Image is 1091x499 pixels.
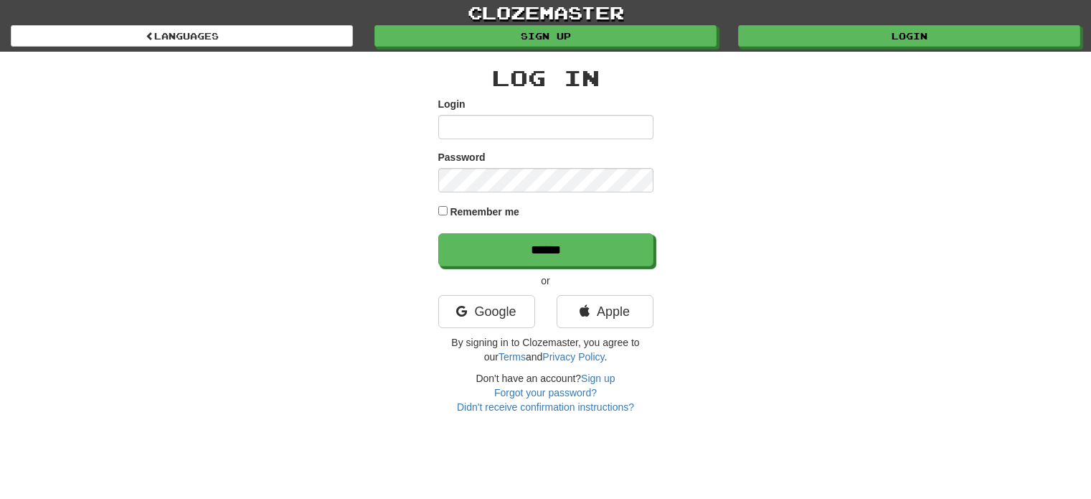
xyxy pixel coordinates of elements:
p: or [438,274,653,288]
a: Google [438,295,535,328]
label: Password [438,150,486,164]
a: Didn't receive confirmation instructions? [457,401,634,413]
p: By signing in to Clozemaster, you agree to our and . [438,335,653,364]
a: Terms [499,351,526,363]
a: Apple [557,295,653,328]
label: Login [438,97,466,111]
a: Forgot your password? [494,387,597,398]
div: Don't have an account? [438,371,653,414]
a: Sign up [581,373,615,384]
h2: Log In [438,66,653,90]
a: Languages [11,25,353,47]
a: Privacy Policy [542,351,604,363]
label: Remember me [450,205,519,219]
a: Login [738,25,1080,47]
a: Sign up [374,25,717,47]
